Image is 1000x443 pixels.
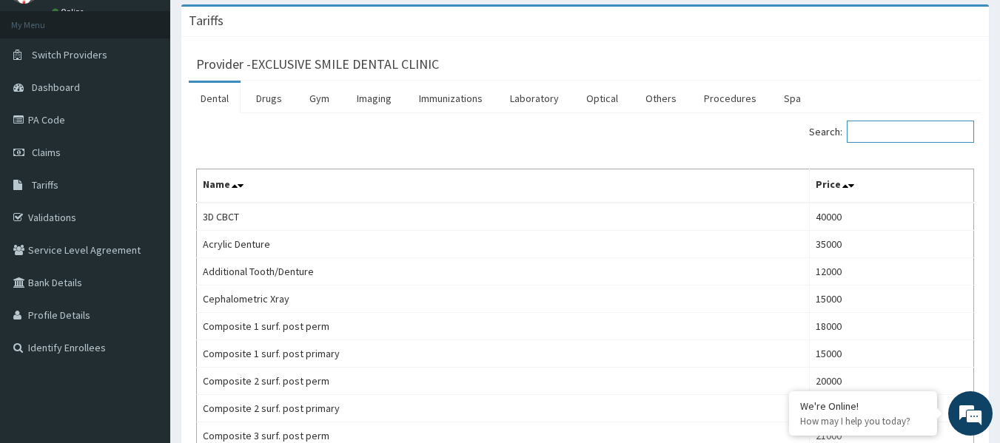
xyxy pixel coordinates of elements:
img: tab_domain_overview_orange.svg [40,86,52,98]
td: Acrylic Denture [197,231,810,258]
div: Keywords by Traffic [164,87,249,97]
div: Domain Overview [56,87,132,97]
div: Chat with us now [77,83,249,102]
span: Tariffs [32,178,58,192]
a: Drugs [244,83,294,114]
a: Online [52,7,87,17]
span: Switch Providers [32,48,107,61]
div: Minimize live chat window [243,7,278,43]
td: 15000 [809,285,973,313]
h3: Tariffs [189,14,224,27]
a: Imaging [345,83,403,114]
a: Procedures [692,83,768,114]
img: d_794563401_company_1708531726252_794563401 [27,74,60,111]
h3: Provider - EXCLUSIVE SMILE DENTAL CLINIC [196,58,439,71]
textarea: Type your message and hit 'Enter' [7,290,282,342]
td: 20000 [809,368,973,395]
a: Others [634,83,688,114]
td: 12000 [809,258,973,285]
p: How may I help you today? [800,415,926,427]
td: Composite 1 surf. post perm [197,313,810,340]
div: We're Online! [800,399,926,413]
td: Composite 2 surf. post primary [197,395,810,422]
a: Gym [298,83,341,114]
td: 18000 [809,313,973,340]
td: 15000 [809,340,973,368]
img: tab_keywords_by_traffic_grey.svg [147,86,159,98]
input: Search: [847,121,974,143]
a: Immunizations [407,83,494,114]
img: logo_orange.svg [24,24,36,35]
td: 40000 [809,203,973,231]
span: Dashboard [32,81,80,94]
th: Price [809,169,973,203]
td: Composite 1 surf. post primary [197,340,810,368]
div: v 4.0.25 [41,24,73,35]
span: We're online! [86,129,204,279]
td: Cephalometric Xray [197,285,810,313]
td: 3D CBCT [197,203,810,231]
div: Domain: [DOMAIN_NAME] [38,38,163,50]
td: Additional Tooth/Denture [197,258,810,285]
td: 35000 [809,231,973,258]
span: Claims [32,146,61,159]
label: Search: [809,121,974,143]
th: Name [197,169,810,203]
td: Composite 2 surf. post perm [197,368,810,395]
a: Spa [772,83,813,114]
a: Laboratory [498,83,571,114]
a: Dental [189,83,241,114]
img: website_grey.svg [24,38,36,50]
a: Optical [574,83,630,114]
